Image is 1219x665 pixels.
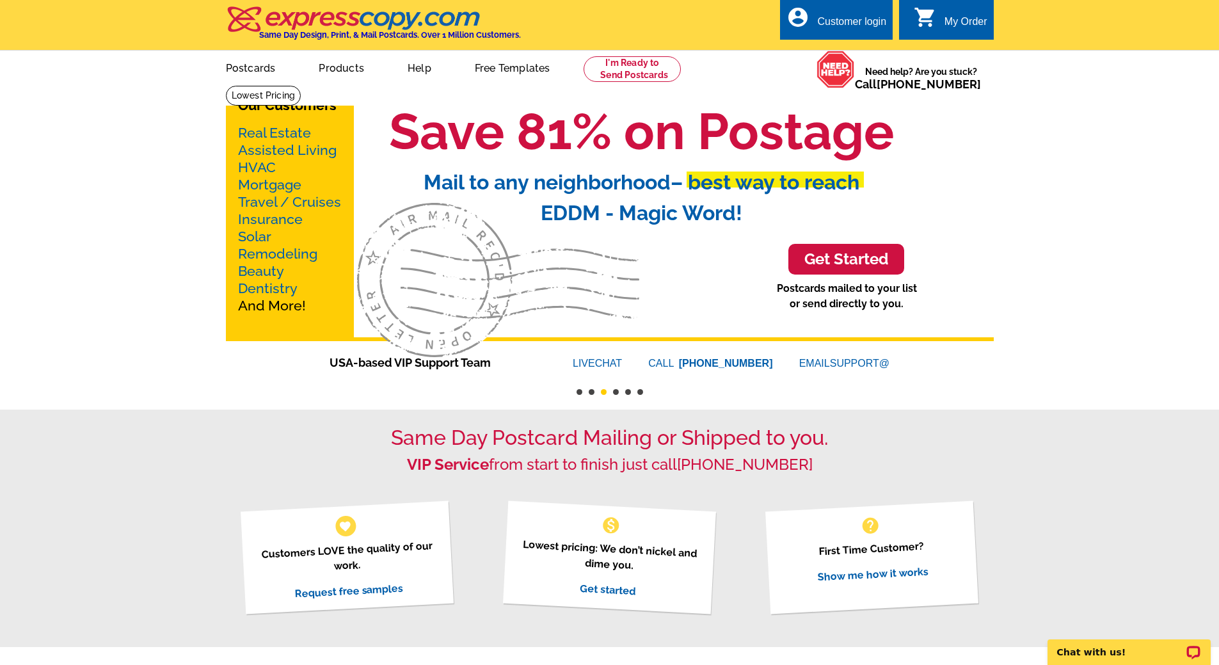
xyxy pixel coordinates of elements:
[357,203,639,358] img: third-slide.svg
[238,159,276,175] a: HVAC
[860,515,880,536] span: help
[601,515,621,536] span: monetization_on
[407,455,489,474] strong: VIP Service
[519,536,700,577] p: Lowest pricing: We don’t nickel and dime you.
[294,582,404,600] a: Request free samples
[817,565,928,583] a: Show me how it works
[855,77,981,91] span: Call
[290,101,994,162] h1: Save 81% on Postage
[777,281,917,312] p: Postcards mailed to your list or send directly to you.
[637,389,643,395] button: 6 of 6
[625,389,631,395] button: 5 of 6
[424,170,859,225] span: Mail to any neighborhood EDDM - Magic Word!
[339,519,352,533] span: favorite
[238,124,342,314] p: And More!
[257,538,438,578] p: Customers LOVE the quality of our work.
[613,389,619,395] button: 4 of 6
[679,358,773,369] a: [PHONE_NUMBER]
[589,389,594,395] button: 2 of 6
[877,77,981,91] a: [PHONE_NUMBER]
[298,52,385,82] a: Products
[238,211,303,227] a: Insurance
[830,358,889,369] font: SUPPORT@
[226,15,521,40] a: Same Day Design, Print, & Mail Postcards. Over 1 Million Customers.
[601,389,607,395] button: 3 of 6
[454,52,571,82] a: Free Templates
[238,125,311,141] a: Real Estate
[577,389,582,395] button: 1 of 6
[226,456,994,474] h2: from start to finish just call
[238,142,337,158] a: Assisted Living
[788,244,904,275] a: Get Started
[781,536,962,561] p: First Time Customer?
[387,52,452,82] a: Help
[238,246,317,262] a: Remodeling
[1039,625,1219,665] iframe: LiveChat chat widget
[580,582,636,597] a: Get started
[914,6,937,29] i: shopping_cart
[804,250,888,269] h3: Get Started
[671,170,859,194] span: – best way to reach
[226,426,994,450] h1: Same Day Postcard Mailing or Shipped to you.
[817,16,886,34] div: Customer login
[330,354,534,371] span: USA-based VIP Support Team
[259,30,521,40] h4: Same Day Design, Print, & Mail Postcards. Over 1 Million Customers.
[799,358,889,369] a: EMAILSUPPORT@
[677,455,813,474] a: [PHONE_NUMBER]
[855,65,987,91] span: Need help? Are you stuck?
[238,194,341,210] a: Travel / Cruises
[914,14,987,30] a: shopping_cart My Order
[648,356,676,371] font: CALL
[573,358,595,369] font: LIVE
[238,263,284,279] a: Beauty
[786,14,886,30] a: account_circle Customer login
[205,52,296,82] a: Postcards
[573,358,622,369] a: LIVECHAT
[817,51,855,88] img: help
[786,6,809,29] i: account_circle
[238,228,271,244] a: Solar
[238,280,298,296] a: Dentistry
[238,177,301,193] a: Mortgage
[944,16,987,34] div: My Order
